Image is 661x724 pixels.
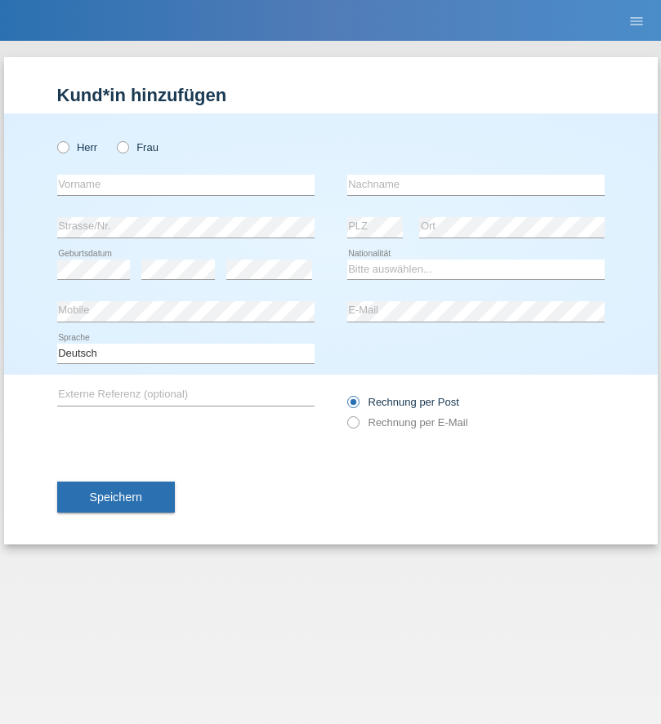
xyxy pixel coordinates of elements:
[620,16,653,25] a: menu
[347,396,459,408] label: Rechnung per Post
[57,141,68,152] input: Herr
[347,416,358,437] input: Rechnung per E-Mail
[628,13,645,29] i: menu
[117,141,159,153] label: Frau
[57,141,98,153] label: Herr
[57,85,605,105] h1: Kund*in hinzufügen
[347,396,358,416] input: Rechnung per Post
[347,416,468,429] label: Rechnung per E-Mail
[57,482,175,513] button: Speichern
[90,491,142,504] span: Speichern
[117,141,127,152] input: Frau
